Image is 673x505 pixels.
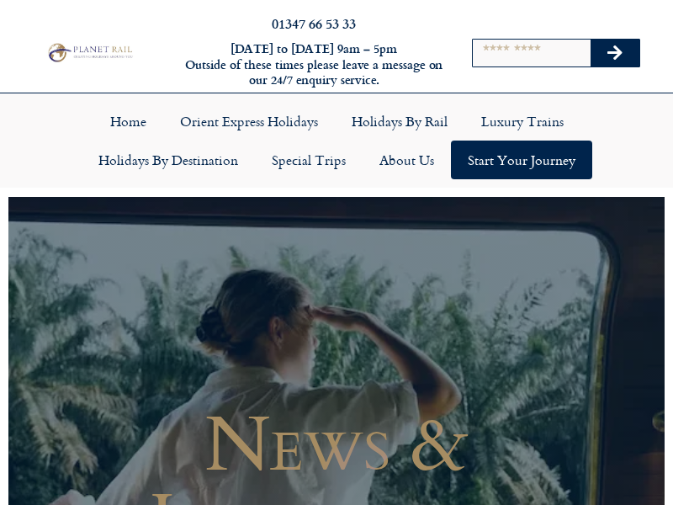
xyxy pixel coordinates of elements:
[335,102,464,141] a: Holidays by Rail
[45,41,135,63] img: Planet Rail Train Holidays Logo
[464,102,580,141] a: Luxury Trains
[451,141,592,179] a: Start your Journey
[8,102,665,179] nav: Menu
[255,141,363,179] a: Special Trips
[82,141,255,179] a: Holidays by Destination
[272,13,356,33] a: 01347 66 53 33
[363,141,451,179] a: About Us
[163,102,335,141] a: Orient Express Holidays
[591,40,639,66] button: Search
[183,41,444,88] h6: [DATE] to [DATE] 9am – 5pm Outside of these times please leave a message on our 24/7 enquiry serv...
[93,102,163,141] a: Home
